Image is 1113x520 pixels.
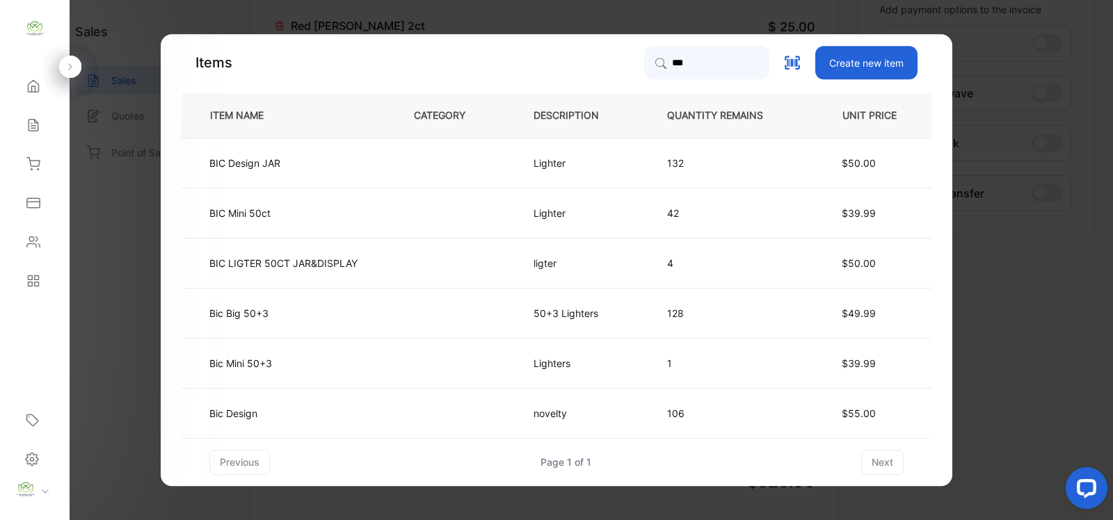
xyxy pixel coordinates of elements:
[209,256,358,270] p: BIC LIGTER 50CT JAR&DISPLAY
[861,450,904,475] button: next
[667,206,785,220] p: 42
[842,307,876,319] span: $49.99
[534,156,570,170] p: Lighter
[209,306,273,320] p: Bic Big 50+3
[24,18,45,39] img: logo
[667,108,785,123] p: QUANTITY REMAINS
[209,206,273,220] p: BIC Mini 50ct
[842,357,876,369] span: $39.99
[205,108,286,123] p: ITEM NAME
[667,356,785,371] p: 1
[195,52,232,73] p: Items
[534,108,621,123] p: DESCRIPTION
[541,455,591,469] div: Page 1 of 1
[842,207,876,219] span: $39.99
[534,206,570,220] p: Lighter
[667,156,785,170] p: 132
[15,479,36,500] img: profile
[534,356,570,371] p: Lighters
[414,108,488,123] p: CATEGORY
[534,406,570,421] p: novelty
[209,356,273,371] p: Bic Mini 50+3
[842,157,876,169] span: $50.00
[842,257,876,269] span: $50.00
[534,306,598,320] p: 50+3 Lighters
[815,46,918,79] button: Create new item
[831,108,908,123] p: UNIT PRICE
[667,256,785,270] p: 4
[534,256,570,270] p: ligter
[842,407,876,419] span: $55.00
[209,406,273,421] p: Bic Design
[209,156,280,170] p: BIC Design JAR
[1055,462,1113,520] iframe: LiveChat chat widget
[667,306,785,320] p: 128
[667,406,785,421] p: 106
[209,450,270,475] button: previous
